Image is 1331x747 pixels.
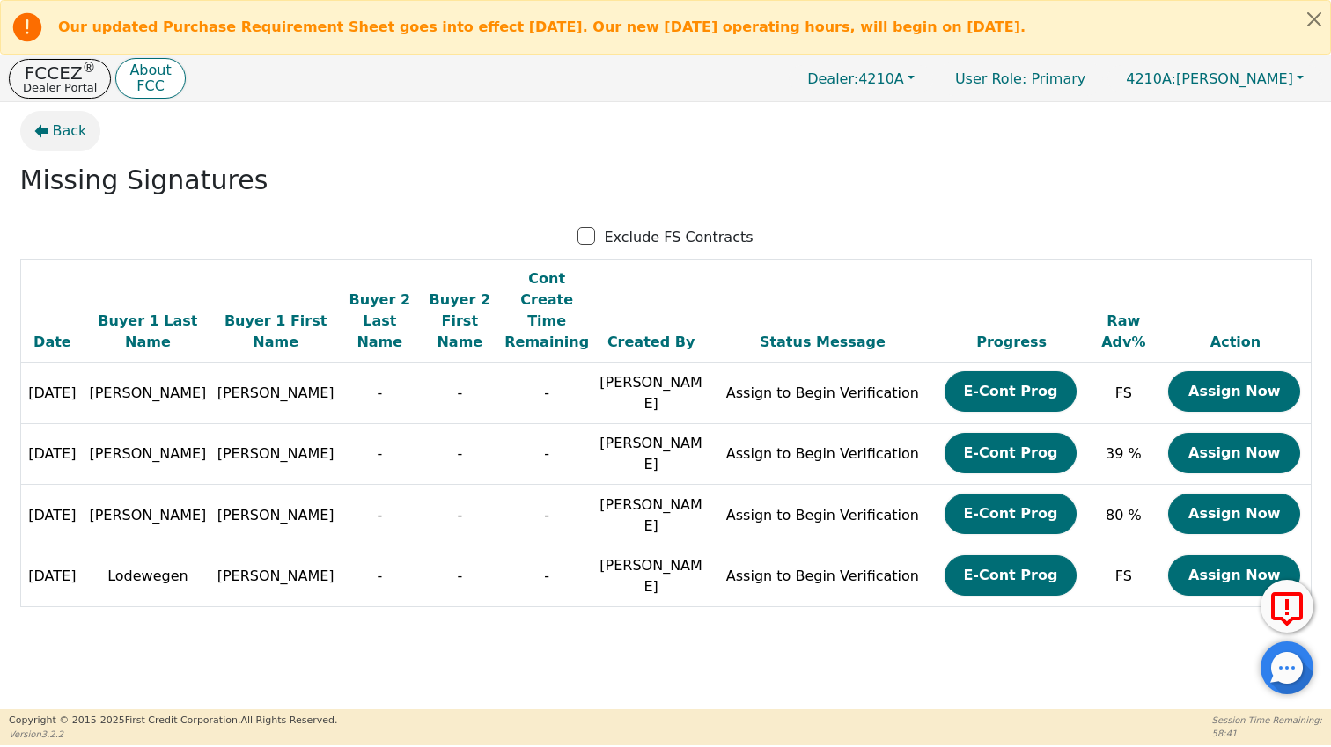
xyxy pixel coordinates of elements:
[1126,70,1293,87] span: [PERSON_NAME]
[457,568,462,584] span: -
[240,714,337,726] span: All Rights Reserved.
[1106,445,1142,462] span: 39 %
[1298,1,1330,37] button: Close alert
[9,714,337,729] p: Copyright © 2015- 2025 First Credit Corporation.
[107,568,188,584] span: Lodewegen
[457,445,462,462] span: -
[1126,70,1176,87] span: 4210A:
[594,363,709,424] td: [PERSON_NAME]
[457,384,462,401] span: -
[807,70,904,87] span: 4210A
[89,384,206,401] span: [PERSON_NAME]
[938,62,1103,96] p: Primary
[217,568,335,584] span: [PERSON_NAME]
[709,423,938,485] td: Assign to Begin Verification
[594,423,709,485] td: [PERSON_NAME]
[20,546,84,607] td: [DATE]
[1115,568,1132,584] span: FS
[88,311,207,353] div: Buyer 1 Last Name
[1106,507,1142,524] span: 80 %
[9,728,337,741] p: Version 3.2.2
[500,423,594,485] td: -
[217,384,335,401] span: [PERSON_NAME]
[1115,384,1132,401] span: FS
[129,79,171,93] p: FCC
[1091,311,1156,353] div: Raw Adv%
[217,445,335,462] span: [PERSON_NAME]
[217,311,335,353] div: Buyer 1 First Name
[9,59,111,99] button: FCCEZ®Dealer Portal
[377,507,382,524] span: -
[457,507,462,524] span: -
[709,363,938,424] td: Assign to Begin Verification
[20,485,84,546] td: [DATE]
[377,384,382,401] span: -
[1168,494,1300,534] button: Assign Now
[709,546,938,607] td: Assign to Begin Verification
[945,494,1077,534] button: E-Cont Prog
[20,363,84,424] td: [DATE]
[1210,333,1261,350] span: Action
[500,546,594,607] td: -
[1168,555,1300,596] button: Assign Now
[955,70,1026,87] span: User Role :
[1107,65,1322,92] button: 4210A:[PERSON_NAME]
[1212,727,1322,740] p: 58:41
[1261,580,1313,633] button: Report Error to FCC
[500,363,594,424] td: -
[789,65,933,92] button: Dealer:4210A
[377,568,382,584] span: -
[504,270,589,350] span: Cont Create Time Remaining
[23,82,97,93] p: Dealer Portal
[500,485,594,546] td: -
[604,227,753,248] p: Exclude FS Contracts
[89,445,206,462] span: [PERSON_NAME]
[594,485,709,546] td: [PERSON_NAME]
[1168,433,1300,473] button: Assign Now
[217,507,335,524] span: [PERSON_NAME]
[713,332,933,353] div: Status Message
[945,555,1077,596] button: E-Cont Prog
[20,423,84,485] td: [DATE]
[20,165,1312,196] h2: Missing Signatures
[424,289,496,353] div: Buyer 2 First Name
[1212,714,1322,727] p: Session Time Remaining:
[129,63,171,77] p: About
[23,64,97,82] p: FCCEZ
[945,371,1077,412] button: E-Cont Prog
[594,546,709,607] td: [PERSON_NAME]
[89,507,206,524] span: [PERSON_NAME]
[709,485,938,546] td: Assign to Begin Verification
[20,111,101,151] button: Back
[83,60,96,76] sup: ®
[945,433,1077,473] button: E-Cont Prog
[26,332,80,353] div: Date
[807,70,858,87] span: Dealer:
[58,18,1026,35] b: Our updated Purchase Requirement Sheet goes into effect [DATE]. Our new [DATE] operating hours, w...
[115,58,185,99] button: AboutFCC
[1168,371,1300,412] button: Assign Now
[599,332,704,353] div: Created By
[53,121,87,142] span: Back
[344,289,415,353] div: Buyer 2 Last Name
[938,62,1103,96] a: User Role: Primary
[941,332,1082,353] div: Progress
[377,445,382,462] span: -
